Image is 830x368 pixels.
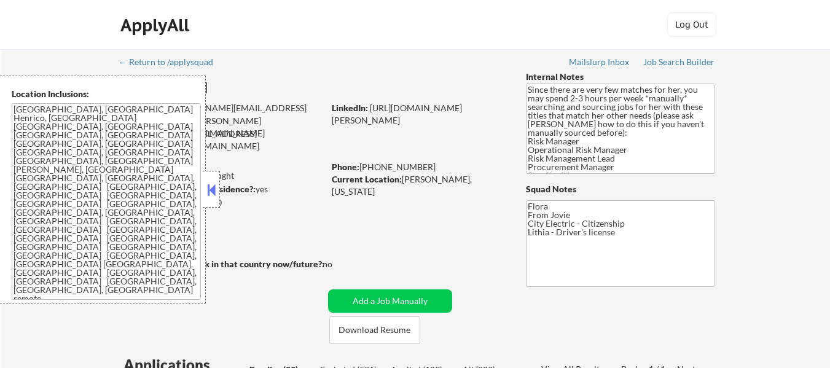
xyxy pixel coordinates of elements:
a: ← Return to /applysquad [119,57,225,69]
strong: LinkedIn: [332,103,368,113]
strong: Phone: [332,162,359,172]
div: [EMAIL_ADDRESS][PERSON_NAME][DOMAIN_NAME] [120,128,324,152]
div: $137,000 [119,197,324,209]
div: ApplyAll [120,15,193,36]
div: 187 sent / 241 bought [119,170,324,182]
a: Job Search Builder [643,57,715,69]
div: [PERSON_NAME][EMAIL_ADDRESS][DOMAIN_NAME] [120,115,324,139]
button: Log Out [667,12,716,37]
div: ← Return to /applysquad [119,58,225,66]
strong: Will need Visa to work in that country now/future?: [120,259,324,269]
div: [PERSON_NAME][EMAIL_ADDRESS][DOMAIN_NAME] [120,102,324,126]
a: Mailslurp Inbox [569,57,630,69]
div: [PERSON_NAME] [120,80,372,95]
button: Add a Job Manually [328,289,452,313]
div: Squad Notes [526,183,715,195]
div: [PHONE_NUMBER] [332,161,506,173]
div: Job Search Builder [643,58,715,66]
a: [URL][DOMAIN_NAME][PERSON_NAME] [332,103,462,125]
strong: Current Location: [332,174,402,184]
button: Download Resume [329,316,420,344]
div: Mailslurp Inbox [569,58,630,66]
div: no [323,258,358,270]
div: [PERSON_NAME], [US_STATE] [332,173,506,197]
div: Internal Notes [526,71,715,83]
div: Location Inclusions: [12,88,201,100]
